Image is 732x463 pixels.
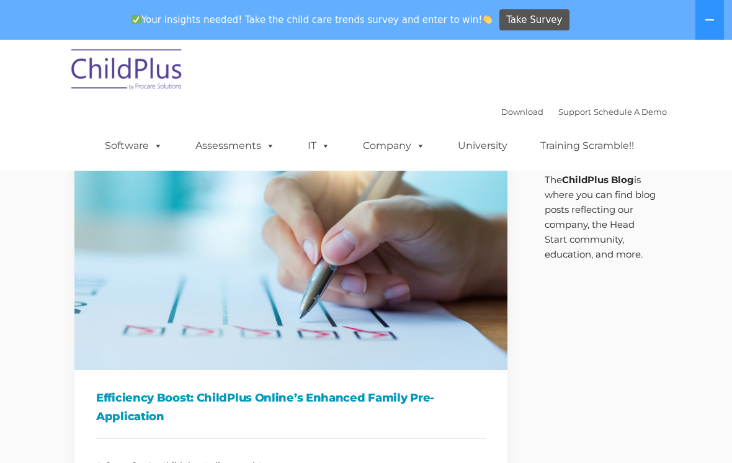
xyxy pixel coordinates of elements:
strong: ChildPlus Blog [562,174,634,186]
span: Take Survey [506,9,562,31]
a: Training Scramble!! [528,133,646,158]
img: ✅ [132,15,141,24]
a: Schedule A Demo [594,107,667,117]
a: IT [295,133,342,158]
img: 👏 [483,15,492,24]
a: Company [350,133,437,158]
a: Assessments [183,133,287,158]
h1: Efficiency Boost: ChildPlus Online’s Enhanced Family Pre-Application [96,389,486,426]
a: Software [92,133,175,158]
a: Take Survey [499,9,569,31]
span: Your insights needed! Take the child care trends survey and enter to win! [126,8,498,32]
img: ChildPlus by Procare Solutions [65,40,189,102]
font: | [501,107,667,117]
a: Support [558,107,591,117]
img: Efficiency Boost: ChildPlus Online's Enhanced Family Pre-Application Process - Streamlining Appli... [74,127,507,370]
a: University [445,133,520,158]
a: Download [501,107,543,117]
p: The is where you can find blog posts reflecting our company, the Head Start community, education,... [545,173,658,262]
